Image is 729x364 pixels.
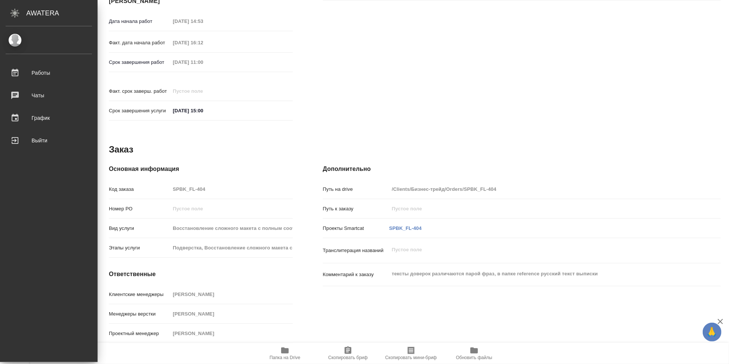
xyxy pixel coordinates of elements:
a: Выйти [2,131,96,150]
p: Проекты Smartcat [323,225,389,232]
input: Пустое поле [170,57,236,68]
span: Скопировать мини-бриф [385,355,437,360]
p: Путь на drive [323,186,389,193]
input: Пустое поле [170,242,293,253]
p: Путь к заказу [323,205,389,213]
p: Комментарий к заказу [323,271,389,278]
p: Этапы услуги [109,244,170,252]
p: Код заказа [109,186,170,193]
p: Вид услуги [109,225,170,232]
a: Работы [2,63,96,82]
textarea: тексты доверок различаются парой фраз, в папке reference русский текст выписки [389,267,688,280]
h4: Ответственные [109,270,293,279]
div: Чаты [6,90,92,101]
div: AWATERA [26,6,98,21]
h4: Дополнительно [323,165,721,174]
input: Пустое поле [170,308,293,319]
h4: Основная информация [109,165,293,174]
button: Скопировать мини-бриф [380,343,443,364]
a: График [2,109,96,127]
input: Пустое поле [389,203,688,214]
p: Срок завершения услуги [109,107,170,115]
input: Пустое поле [170,289,293,300]
h2: Заказ [109,143,133,156]
input: Пустое поле [170,37,236,48]
a: SPBK_FL-404 [389,225,422,231]
button: Обновить файлы [443,343,506,364]
button: 🙏 [703,323,721,341]
span: Папка на Drive [270,355,300,360]
span: Скопировать бриф [328,355,368,360]
input: Пустое поле [170,203,293,214]
p: Номер РО [109,205,170,213]
p: Факт. дата начала работ [109,39,170,47]
input: Пустое поле [170,328,293,339]
input: Пустое поле [170,16,236,27]
input: ✎ Введи что-нибудь [170,105,236,116]
p: Проектный менеджер [109,330,170,337]
div: Работы [6,67,92,79]
button: Папка на Drive [253,343,316,364]
p: Менеджеры верстки [109,310,170,318]
button: Скопировать бриф [316,343,380,364]
p: Факт. срок заверш. работ [109,88,170,95]
p: Клиентские менеджеры [109,291,170,298]
input: Пустое поле [389,184,688,195]
p: Срок завершения работ [109,59,170,66]
p: Транслитерация названий [323,247,389,254]
a: Чаты [2,86,96,105]
span: 🙏 [706,324,718,340]
input: Пустое поле [170,86,236,97]
p: Дата начала работ [109,18,170,25]
input: Пустое поле [170,223,293,234]
div: Выйти [6,135,92,146]
div: График [6,112,92,124]
span: Обновить файлы [456,355,493,360]
input: Пустое поле [170,184,293,195]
